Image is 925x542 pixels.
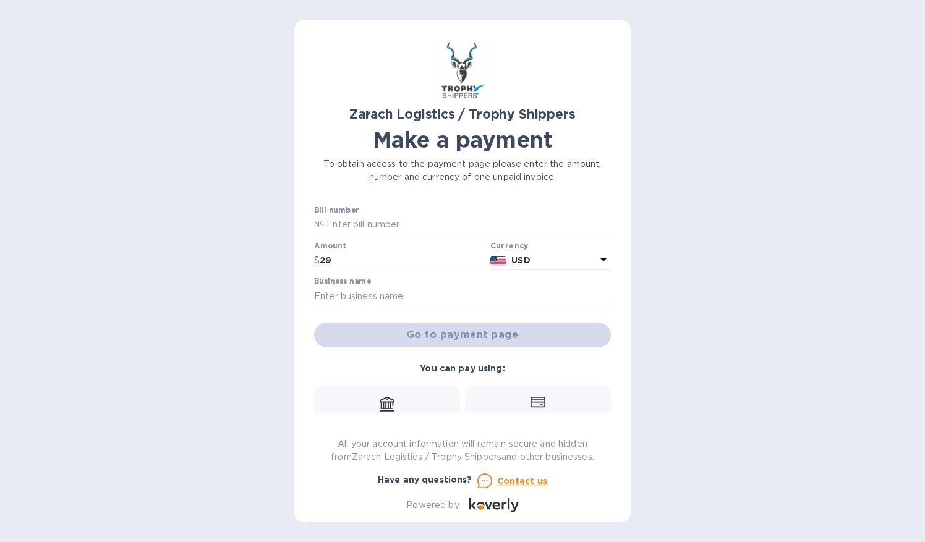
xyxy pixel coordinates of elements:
p: $ [314,254,320,267]
p: Powered by [406,499,459,512]
input: Enter business name [314,287,611,305]
b: You can pay using: [420,363,505,373]
label: Amount [314,242,346,250]
label: Business name [314,278,371,286]
b: Have any questions? [378,475,472,485]
u: Contact us [497,476,548,486]
p: № [314,218,324,231]
p: All your account information will remain secure and hidden from Zarach Logistics / Trophy Shipper... [314,438,611,464]
input: Enter bill number [324,216,611,234]
b: Zarach Logistics / Trophy Shippers [349,106,575,122]
h1: Make a payment [314,127,611,153]
img: USD [490,256,507,265]
input: 0.00 [320,252,485,270]
p: To obtain access to the payment page please enter the amount, number and currency of one unpaid i... [314,158,611,184]
label: Bill number [314,207,359,214]
b: Currency [490,241,529,250]
b: USD [511,255,530,265]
